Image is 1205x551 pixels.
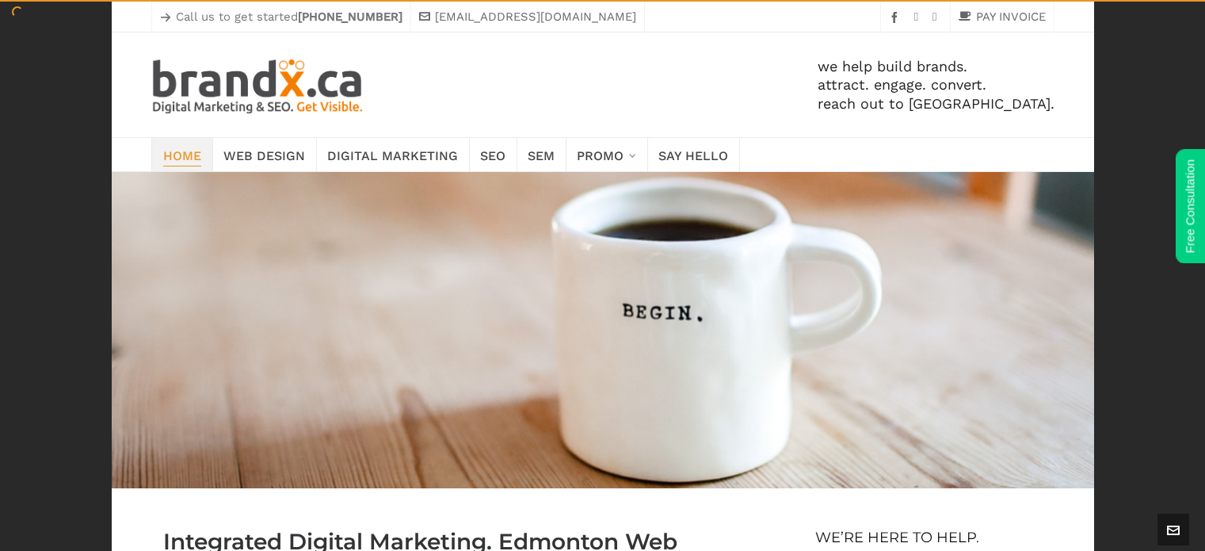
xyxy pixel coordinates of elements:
a: PAY INVOICE [959,7,1046,26]
span: Home [163,143,201,166]
span: Promo [577,143,623,166]
span: Digital Marketing [327,143,458,166]
a: twitter [932,11,941,24]
h4: We’re Here To Help. [815,528,979,547]
strong: [PHONE_NUMBER] [298,10,402,24]
a: SEM [517,138,566,171]
a: Home [151,138,213,171]
a: instagram [914,11,923,24]
a: Promo [566,138,648,171]
span: Say Hello [658,143,728,166]
a: SEO [469,138,517,171]
p: Call us to get started [160,7,402,26]
a: [EMAIL_ADDRESS][DOMAIN_NAME] [419,7,636,26]
img: Edmonton SEO. SEM. Web Design. Print. Brandx Digital Marketing & SEO [151,56,366,113]
a: facebook [889,11,905,23]
span: SEO [480,143,505,166]
a: Say Hello [647,138,740,171]
div: we help build brands. attract. engage. convert. reach out to [GEOGRAPHIC_DATA]. [365,33,1054,137]
a: Web Design [212,138,317,171]
span: Web Design [223,143,305,166]
span: SEM [528,143,555,166]
a: Digital Marketing [316,138,470,171]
